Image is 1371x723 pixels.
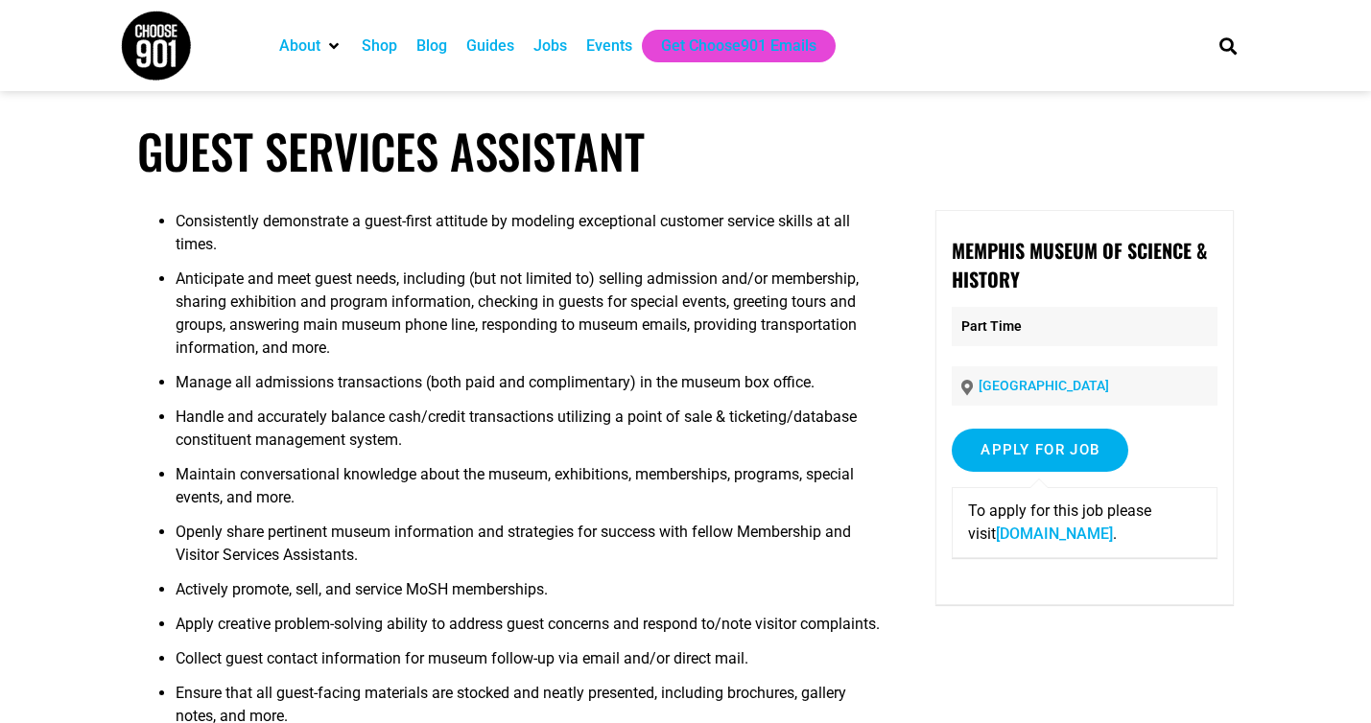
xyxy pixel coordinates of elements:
[416,35,447,58] a: Blog
[362,35,397,58] a: Shop
[176,210,881,268] li: Consistently demonstrate a guest-first attitude by modeling exceptional customer service skills a...
[176,268,881,371] li: Anticipate and meet guest needs, including (but not limited to) selling admission and/or membersh...
[979,378,1109,393] a: [GEOGRAPHIC_DATA]
[586,35,632,58] a: Events
[176,578,881,613] li: Actively promote, sell, and service MoSH memberships.
[466,35,514,58] a: Guides
[1212,30,1243,61] div: Search
[176,371,881,406] li: Manage all admissions transactions (both paid and complimentary) in the museum box office.
[968,500,1201,546] p: To apply for this job please visit .
[952,307,1217,346] p: Part Time
[137,123,1234,179] h1: Guest Services Assistant
[952,429,1128,472] input: Apply for job
[996,525,1113,543] a: [DOMAIN_NAME]
[952,236,1207,293] strong: Memphis Museum of Science & History
[661,35,816,58] a: Get Choose901 Emails
[279,35,320,58] a: About
[176,521,881,578] li: Openly share pertinent museum information and strategies for success with fellow Membership and V...
[176,463,881,521] li: Maintain conversational knowledge about the museum, exhibitions, memberships, programs, special e...
[176,613,881,647] li: Apply creative problem-solving ability to address guest concerns and respond to/note visitor comp...
[176,406,881,463] li: Handle and accurately balance cash/credit transactions utilizing a point of sale & ticketing/data...
[270,30,352,62] div: About
[270,30,1187,62] nav: Main nav
[176,647,881,682] li: Collect guest contact information for museum follow-up via email and/or direct mail.
[533,35,567,58] a: Jobs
